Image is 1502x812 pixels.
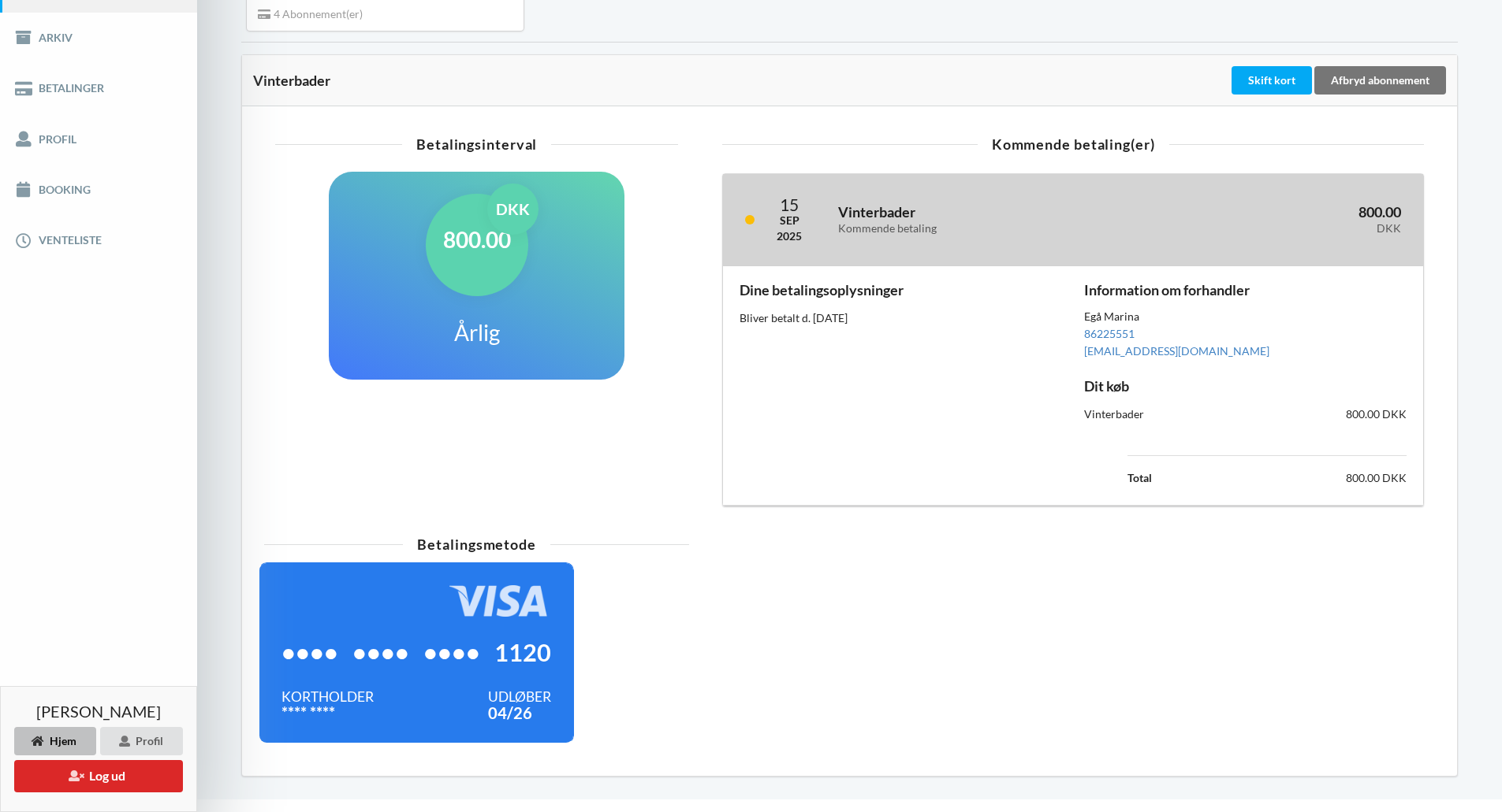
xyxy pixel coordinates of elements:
a: 86225551 [1084,327,1135,340]
h3: Dit køb [1084,377,1407,395]
h3: 800.00 [1159,203,1401,235]
h3: Information om forhandler [1084,281,1407,299]
span: 4 Abonnement(er) [258,7,363,20]
div: Betalingsmetode [264,537,689,551]
a: [EMAIL_ADDRESS][DOMAIN_NAME] [1084,344,1269,358]
span: •••• [281,645,338,661]
div: Skift kort [1232,66,1312,95]
td: 800.00 DKK [1217,468,1407,488]
span: •••• [352,645,409,661]
div: Vinterbader [253,72,1228,88]
b: Total [1127,471,1152,484]
div: Kommende betaling [838,222,1136,235]
div: Vinterbader [1073,395,1245,433]
span: 1120 [494,645,551,661]
button: Log ud [14,760,183,792]
div: Udløber [488,689,551,705]
div: 04/26 [488,705,551,721]
img: 4WYAC6ZA8lHiWlowAAAABJRU5ErkJggg== [449,585,551,617]
div: Afbryd abonnement [1314,66,1446,95]
div: Hjem [14,727,96,755]
div: 15 [777,196,802,213]
h3: Vinterbader [838,203,1136,235]
div: Bliver betalt d. [DATE] [740,310,1062,326]
h1: 800.00 [443,225,511,254]
div: Egå Marina [1084,310,1407,325]
div: DKK [1159,222,1401,235]
div: Sep [777,213,802,228]
h3: Dine betalingsoplysninger [740,281,1062,299]
h1: Årlig [454,318,500,347]
div: 2025 [777,228,802,244]
div: Profil [100,727,183,755]
div: Kommende betaling(er) [722,137,1424,151]
div: DKK [487,184,539,235]
div: Betalingsinterval [275,137,678,151]
span: •••• [423,645,480,661]
span: [PERSON_NAME] [36,703,161,719]
div: Kortholder [281,689,374,705]
div: 800.00 DKK [1246,395,1418,433]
